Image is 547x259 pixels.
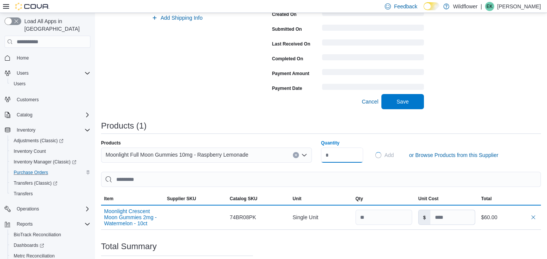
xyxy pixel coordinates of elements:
[14,232,61,238] span: BioTrack Reconciliation
[481,213,538,222] div: $60.00
[230,196,258,202] span: Catalog SKU
[11,157,79,166] a: Inventory Manager (Classic)
[424,10,424,11] span: Dark Mode
[11,168,90,177] span: Purchase Orders
[14,69,90,78] span: Users
[322,56,424,62] span: Loading
[301,152,307,158] button: Open list of options
[11,168,51,177] a: Purchase Orders
[289,193,352,205] button: Unit
[167,196,196,202] span: Supplier SKU
[322,85,424,91] span: Loading
[394,3,417,10] span: Feedback
[497,2,541,11] p: [PERSON_NAME]
[487,2,493,11] span: EK
[292,196,301,202] span: Unit
[164,193,226,205] button: Supplier SKU
[272,26,302,32] label: Submitted On
[322,41,424,47] span: Loading
[485,2,494,11] div: Erin Kaine
[17,112,32,118] span: Catalog
[2,219,93,229] button: Reports
[8,146,93,157] button: Inventory Count
[11,241,47,250] a: Dashboards
[362,98,378,105] span: Cancel
[8,135,93,146] a: Adjustments (Classic)
[14,110,90,119] span: Catalog
[14,69,32,78] button: Users
[384,151,394,159] span: Add
[14,53,32,63] a: Home
[375,152,382,159] span: Loading
[293,152,299,158] button: Clear input
[14,95,42,104] a: Customers
[409,151,498,159] span: or Browse Products from this Supplier
[14,138,63,144] span: Adjustments (Classic)
[481,2,482,11] p: |
[230,213,256,222] span: 74BR08PK
[101,121,147,130] h3: Products (1)
[2,125,93,135] button: Inventory
[11,189,90,198] span: Transfers
[2,204,93,214] button: Operations
[104,208,161,226] button: Moonlight Crescent Moon Gummies 2mg - Watermelon - 10ct
[14,191,33,197] span: Transfers
[321,140,340,146] label: Quantity
[397,98,409,105] span: Save
[11,230,90,239] span: BioTrack Reconciliation
[11,179,90,188] span: Transfers (Classic)
[14,81,25,87] span: Users
[11,230,64,239] a: BioTrack Reconciliation
[101,193,164,205] button: Item
[11,79,28,88] a: Users
[11,136,66,145] a: Adjustments (Classic)
[14,110,35,119] button: Catalog
[14,94,90,104] span: Customers
[14,170,48,176] span: Purchase Orders
[8,167,93,178] button: Purchase Orders
[17,55,29,61] span: Home
[272,56,303,62] label: Completed On
[14,53,90,63] span: Home
[14,126,90,135] span: Inventory
[14,242,44,248] span: Dashboards
[14,159,76,165] span: Inventory Manager (Classic)
[2,68,93,78] button: Users
[8,240,93,251] a: Dashboards
[381,94,424,109] button: Save
[101,140,121,146] label: Products
[372,148,397,163] button: LoadingAdd
[14,220,36,229] button: Reports
[17,70,28,76] span: Users
[453,2,478,11] p: Wildflower
[161,14,203,22] span: Add Shipping Info
[289,210,352,225] div: Single Unit
[15,3,49,10] img: Cova
[272,11,297,17] label: Created On
[8,157,93,167] a: Inventory Manager (Classic)
[272,41,310,47] label: Last Received On
[272,71,309,77] label: Payment Amount
[424,2,439,10] input: Dark Mode
[359,94,381,109] button: Cancel
[11,189,36,198] a: Transfers
[418,196,438,202] span: Unit Cost
[11,136,90,145] span: Adjustments (Classic)
[101,242,157,251] h3: Total Summary
[322,26,424,32] span: Loading
[14,220,90,229] span: Reports
[8,78,93,89] button: Users
[2,52,93,63] button: Home
[2,94,93,105] button: Customers
[14,204,90,213] span: Operations
[11,157,90,166] span: Inventory Manager (Classic)
[353,193,415,205] button: Qty
[356,196,363,202] span: Qty
[322,11,424,17] span: Loading
[11,147,90,156] span: Inventory Count
[272,85,302,91] label: Payment Date
[2,110,93,120] button: Catalog
[11,147,49,156] a: Inventory Count
[478,193,541,205] button: Total
[11,241,90,250] span: Dashboards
